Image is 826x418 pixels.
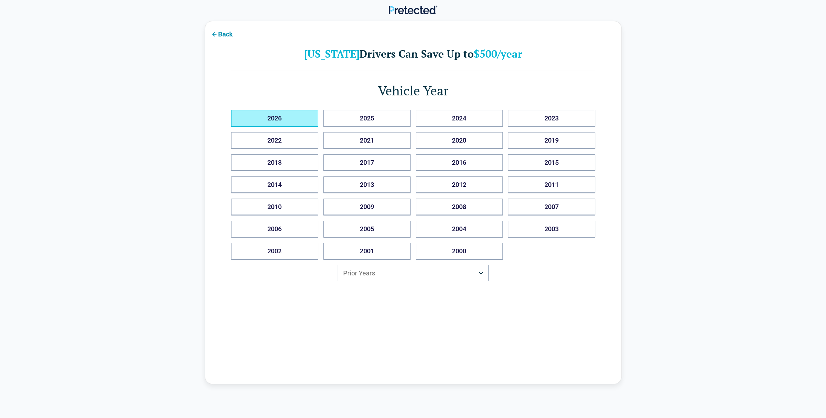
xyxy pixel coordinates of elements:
[304,47,359,61] b: [US_STATE]
[508,132,595,149] button: 2019
[231,110,318,127] button: 2026
[416,199,503,216] button: 2008
[416,243,503,260] button: 2000
[508,176,595,193] button: 2011
[205,26,238,41] button: Back
[508,154,595,171] button: 2015
[508,221,595,238] button: 2003
[323,221,411,238] button: 2005
[416,154,503,171] button: 2016
[323,154,411,171] button: 2017
[416,221,503,238] button: 2004
[231,176,318,193] button: 2014
[231,132,318,149] button: 2022
[323,243,411,260] button: 2001
[338,265,489,281] button: Prior Years
[231,221,318,238] button: 2006
[231,47,595,60] h2: Drivers Can Save Up to
[231,199,318,216] button: 2010
[508,199,595,216] button: 2007
[231,81,595,100] h1: Vehicle Year
[323,110,411,127] button: 2025
[508,110,595,127] button: 2023
[231,243,318,260] button: 2002
[416,110,503,127] button: 2024
[474,47,522,61] b: $500/year
[323,199,411,216] button: 2009
[416,132,503,149] button: 2020
[416,176,503,193] button: 2012
[231,154,318,171] button: 2018
[323,132,411,149] button: 2021
[323,176,411,193] button: 2013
